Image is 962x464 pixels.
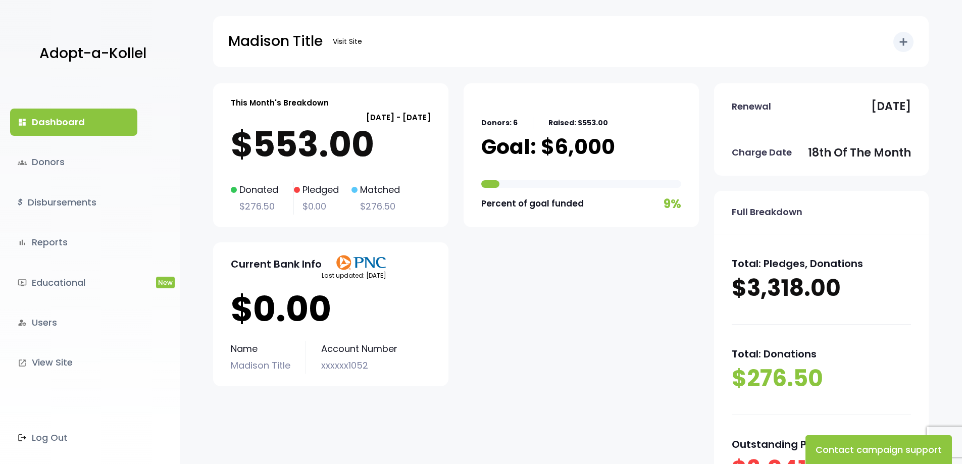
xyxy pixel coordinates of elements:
[231,255,322,273] p: Current Bank Info
[481,134,615,160] p: Goal: $6,000
[18,195,23,210] i: $
[664,193,681,215] p: 9%
[10,109,137,136] a: dashboardDashboard
[10,269,137,296] a: ondemand_videoEducationalNew
[871,96,911,117] p: [DATE]
[732,363,911,394] p: $276.50
[39,41,146,66] p: Adopt-a-Kollel
[321,341,397,357] p: Account Number
[231,341,290,357] p: Name
[732,144,792,161] p: Charge Date
[231,357,290,374] p: Madison Title
[893,32,914,52] button: add
[10,424,137,451] a: Log Out
[732,254,911,273] p: Total: Pledges, Donations
[548,117,608,129] p: Raised: $553.00
[294,182,339,198] p: Pledged
[18,318,27,327] i: manage_accounts
[897,36,909,48] i: add
[808,143,911,163] p: 18th of the month
[732,98,771,115] p: Renewal
[805,435,952,464] button: Contact campaign support
[732,204,802,220] p: Full Breakdown
[18,358,27,368] i: launch
[10,229,137,256] a: bar_chartReports
[10,148,137,176] a: groupsDonors
[18,278,27,287] i: ondemand_video
[18,158,27,167] span: groups
[732,345,911,363] p: Total: Donations
[732,273,911,304] p: $3,318.00
[321,357,397,374] p: xxxxxx1052
[231,198,278,215] p: $276.50
[231,289,431,329] p: $0.00
[481,117,518,129] p: Donors: 6
[336,255,386,270] img: PNClogo.svg
[18,238,27,247] i: bar_chart
[294,198,339,215] p: $0.00
[10,349,137,376] a: launchView Site
[231,111,431,124] p: [DATE] - [DATE]
[10,309,137,336] a: manage_accountsUsers
[18,118,27,127] i: dashboard
[156,277,175,288] span: New
[231,96,329,110] p: This Month's Breakdown
[231,182,278,198] p: Donated
[328,32,367,51] a: Visit Site
[228,29,323,54] p: Madison Title
[322,270,386,281] p: Last updated: [DATE]
[481,196,584,212] p: Percent of goal funded
[351,182,400,198] p: Matched
[231,124,431,165] p: $553.00
[732,435,911,453] p: Outstanding Pledges
[351,198,400,215] p: $276.50
[10,189,137,216] a: $Disbursements
[34,29,146,78] a: Adopt-a-Kollel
